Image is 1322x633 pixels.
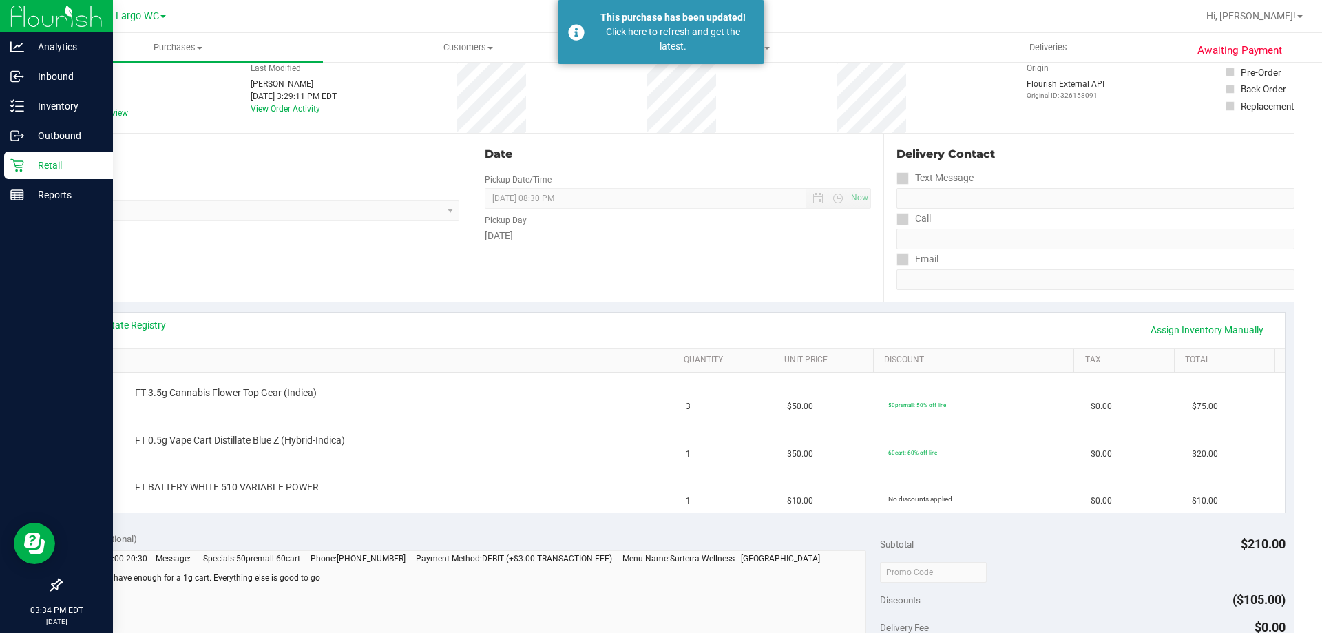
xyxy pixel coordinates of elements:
div: [DATE] [485,229,870,243]
span: Subtotal [880,539,914,550]
p: Inventory [24,98,107,114]
span: Largo WC [116,10,159,22]
span: $0.00 [1091,448,1112,461]
span: No discounts applied [888,495,952,503]
div: Pre-Order [1241,65,1281,79]
a: Unit Price [784,355,868,366]
label: Pickup Date/Time [485,174,552,186]
label: Email [896,249,938,269]
span: $210.00 [1241,537,1286,551]
p: 03:34 PM EDT [6,604,107,616]
span: 3 [686,400,691,413]
span: Discounts [880,588,921,612]
span: 50premall: 50% off line [888,402,946,408]
span: 60cart: 60% off line [888,449,937,456]
div: Flourish External API [1027,78,1104,101]
p: [DATE] [6,616,107,627]
inline-svg: Analytics [10,40,24,54]
p: Retail [24,157,107,174]
div: [DATE] 3:29:11 PM EDT [251,90,337,103]
label: Pickup Day [485,214,527,227]
a: Deliveries [903,33,1193,62]
p: Reports [24,187,107,203]
a: Purchases [33,33,323,62]
span: FT 0.5g Vape Cart Distillate Blue Z (Hybrid-Indica) [135,434,345,447]
a: Discount [884,355,1069,366]
iframe: Resource center [14,523,55,564]
a: SKU [81,355,667,366]
p: Inbound [24,68,107,85]
div: Delivery Contact [896,146,1294,163]
span: Deliveries [1011,41,1086,54]
p: Original ID: 326158091 [1027,90,1104,101]
a: Tax [1085,355,1169,366]
p: Analytics [24,39,107,55]
span: $10.00 [1192,495,1218,508]
span: Awaiting Payment [1197,43,1282,59]
a: View Order Activity [251,104,320,114]
span: 1 [686,448,691,461]
span: $10.00 [787,495,813,508]
span: $50.00 [787,448,813,461]
span: FT 3.5g Cannabis Flower Top Gear (Indica) [135,386,317,399]
a: View State Registry [83,318,166,332]
div: This purchase has been updated! [592,10,754,25]
span: FT BATTERY WHITE 510 VARIABLE POWER [135,481,319,494]
div: [PERSON_NAME] [251,78,337,90]
label: Origin [1027,62,1049,74]
a: Total [1185,355,1269,366]
a: Quantity [684,355,768,366]
span: $75.00 [1192,400,1218,413]
inline-svg: Inbound [10,70,24,83]
span: Delivery Fee [880,622,929,633]
input: Format: (999) 999-9999 [896,188,1294,209]
input: Promo Code [880,562,987,583]
span: ($105.00) [1232,592,1286,607]
span: $50.00 [787,400,813,413]
span: 1 [686,495,691,508]
label: Call [896,209,931,229]
div: Location [61,146,459,163]
inline-svg: Reports [10,188,24,202]
p: Outbound [24,127,107,144]
span: $0.00 [1091,495,1112,508]
a: Assign Inventory Manually [1142,318,1272,342]
div: Click here to refresh and get the latest. [592,25,754,54]
span: Hi, [PERSON_NAME]! [1206,10,1296,21]
span: $0.00 [1091,400,1112,413]
input: Format: (999) 999-9999 [896,229,1294,249]
label: Text Message [896,168,974,188]
label: Last Modified [251,62,301,74]
div: Back Order [1241,82,1286,96]
inline-svg: Inventory [10,99,24,113]
span: Customers [324,41,612,54]
span: $20.00 [1192,448,1218,461]
span: Purchases [33,41,323,54]
div: Date [485,146,870,163]
a: Customers [323,33,613,62]
inline-svg: Outbound [10,129,24,143]
inline-svg: Retail [10,158,24,172]
div: Replacement [1241,99,1294,113]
